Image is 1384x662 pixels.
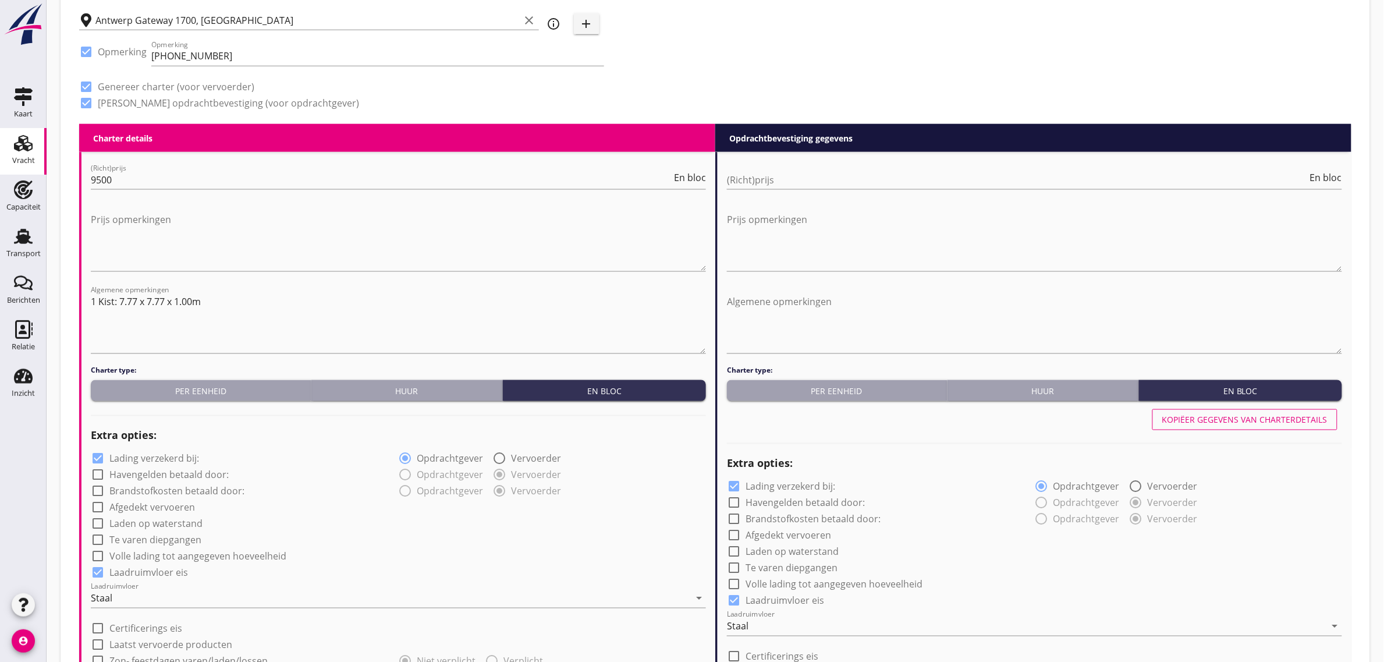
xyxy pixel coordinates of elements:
div: Huur [952,385,1134,397]
div: Per eenheid [95,385,306,397]
label: Te varen diepgangen [109,534,201,546]
label: [PERSON_NAME] opdrachtbevestiging (voor opdrachtgever) [98,97,359,109]
div: Transport [6,250,41,257]
img: logo-small.a267ee39.svg [2,3,44,46]
button: En bloc [503,380,706,401]
label: Laden op waterstand [109,518,203,530]
input: Opmerking [151,47,604,66]
label: Opdrachtgever [417,453,484,465]
label: Vervoerder [512,453,562,465]
label: Genereer charter (voor vervoerder) [98,81,254,93]
h4: Charter type: [727,365,1342,376]
button: Per eenheid [91,380,311,401]
i: info_outline [547,17,561,31]
div: Kaart [14,110,33,118]
i: add [580,17,594,31]
button: En bloc [1139,380,1342,401]
textarea: Algemene opmerkingen [727,292,1342,353]
label: Lading verzekerd bij: [746,481,835,493]
label: Certificerings eis [109,623,182,635]
h4: Charter type: [91,365,706,376]
label: Laden op waterstand [746,546,839,558]
div: Staal [727,621,748,632]
label: Lading verzekerd bij: [109,453,199,465]
label: Afgedekt vervoeren [109,502,195,514]
i: arrow_drop_down [692,592,706,606]
label: Opdrachtgever [1053,481,1120,493]
div: En bloc [508,385,701,397]
span: En bloc [674,173,706,182]
label: Brandstofkosten betaald door: [109,486,244,497]
label: Volle lading tot aangegeven hoeveelheid [746,579,922,590]
label: Laatst vervoerde producten [109,639,232,651]
label: Volle lading tot aangegeven hoeveelheid [109,551,286,562]
label: Havengelden betaald door: [746,497,865,509]
textarea: Algemene opmerkingen [91,292,706,353]
button: Kopiëer gegevens van charterdetails [1152,409,1337,430]
div: Per eenheid [732,385,942,397]
i: arrow_drop_down [1328,619,1342,633]
label: Te varen diepgangen [746,562,838,574]
label: Laadruimvloer eis [746,595,824,607]
span: En bloc [1310,173,1342,182]
label: Afgedekt vervoeren [746,530,831,541]
div: Huur [316,385,498,397]
div: En bloc [1144,385,1337,397]
label: Havengelden betaald door: [109,469,229,481]
div: Capaciteit [6,203,41,211]
button: Huur [311,380,503,401]
input: Losplaats [95,11,520,30]
label: Vervoerder [1148,481,1198,493]
label: Laadruimvloer eis [109,567,188,579]
h2: Extra opties: [91,428,706,444]
div: Staal [91,593,112,604]
input: (Richt)prijs [91,171,672,189]
i: clear [523,13,537,27]
div: Kopiëer gegevens van charterdetails [1162,414,1328,426]
label: Brandstofkosten betaald door: [746,514,881,525]
textarea: Prijs opmerkingen [727,210,1342,271]
div: Inzicht [12,390,35,397]
input: (Richt)prijs [727,171,1308,189]
div: Vracht [12,157,35,164]
button: Huur [947,380,1140,401]
div: Relatie [12,343,35,351]
label: Opmerking [98,46,147,58]
button: Per eenheid [727,380,947,401]
h2: Extra opties: [727,456,1342,472]
div: Berichten [7,296,40,304]
i: account_circle [12,629,35,653]
textarea: Prijs opmerkingen [91,210,706,271]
